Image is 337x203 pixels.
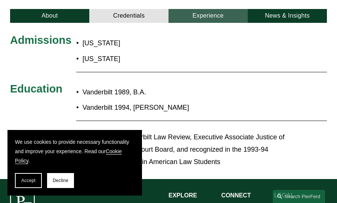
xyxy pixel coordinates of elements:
section: Cookie banner [7,130,142,196]
span: Education [10,83,62,95]
p: [US_STATE] [83,53,195,65]
a: News & Insights [248,9,327,22]
a: Credentials [89,9,168,22]
span: Decline [53,178,68,183]
span: Accept [21,178,35,183]
a: About [10,9,89,22]
p: We use cookies to provide necessary functionality and improve your experience. Read our . [15,137,135,166]
strong: CONNECT [221,192,251,199]
span: Admissions [10,34,71,46]
strong: EXPLORE [168,192,197,199]
a: Experience [168,9,248,22]
button: Accept [15,173,42,188]
p: Vanderbilt 1989, B.A. [83,86,287,99]
button: Decline [47,173,74,188]
a: Search this site [273,190,325,203]
p: Member of the Vanderbilt Law Review, Executive Associate Justice of the Vanderbilt Moot Court Boa... [76,131,287,168]
p: Vanderbilt 1994, [PERSON_NAME] [83,101,287,114]
p: [US_STATE] [83,37,195,49]
a: Cookie Policy [15,148,122,164]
